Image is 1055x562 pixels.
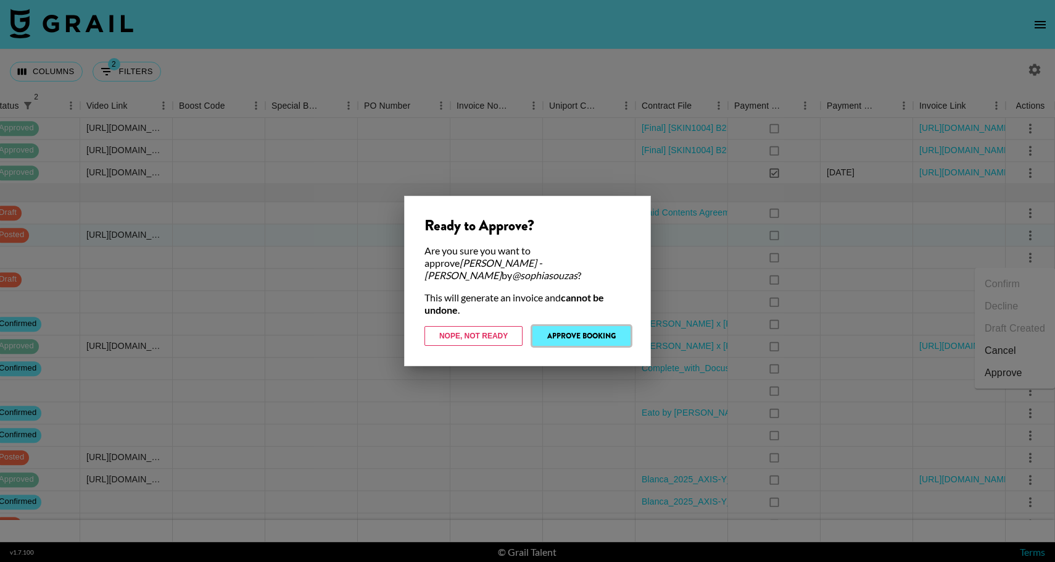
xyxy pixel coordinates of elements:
[424,326,523,346] button: Nope, Not Ready
[424,257,542,281] em: [PERSON_NAME] - [PERSON_NAME]
[424,291,631,316] div: This will generate an invoice and .
[532,326,631,346] button: Approve Booking
[424,245,631,282] div: Are you sure you want to approve by ?
[424,291,604,316] strong: cannot be undone
[512,269,577,281] em: @ sophiasouzas
[424,216,631,235] div: Ready to Approve?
